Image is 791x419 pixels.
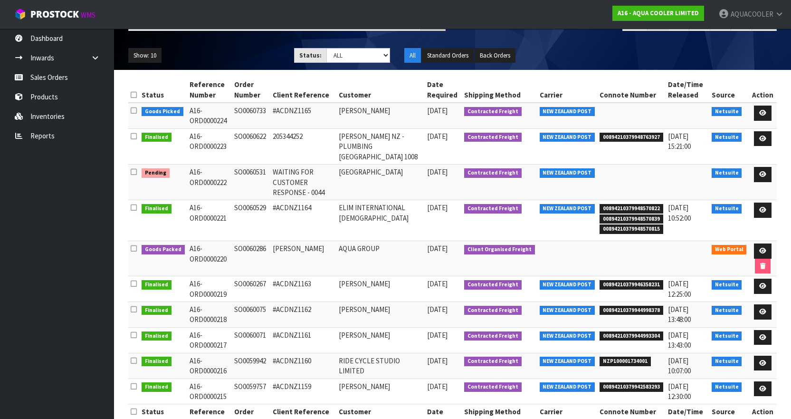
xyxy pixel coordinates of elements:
span: Goods Packed [142,245,185,254]
span: [DATE] [427,356,448,365]
span: [DATE] [427,203,448,212]
span: Contracted Freight [464,280,522,290]
td: WAITING FOR CUSTOMER RESPONSE - 0044 [270,165,336,200]
td: #ACDNZ1165 [270,103,336,128]
span: [DATE] 10:52:00 [668,203,691,222]
span: Web Portal [712,245,747,254]
span: Netsuite [712,306,742,315]
span: [DATE] 13:43:00 [668,331,691,350]
span: Netsuite [712,133,742,142]
span: [DATE] [427,106,448,115]
th: Connote Number [597,77,666,103]
td: A16-ORD0000224 [187,103,232,128]
span: NEW ZEALAND POST [540,133,595,142]
span: NEW ZEALAND POST [540,306,595,315]
th: Source [709,77,749,103]
td: #ACDNZ1159 [270,379,336,404]
span: Finalised [142,306,172,315]
span: [DATE] [427,132,448,141]
span: AQUACOOLER [731,10,773,19]
span: Finalised [142,357,172,366]
th: Customer [336,77,425,103]
span: 00894210379948570815 [600,224,663,234]
button: Back Orders [475,48,515,63]
th: Shipping Method [462,77,537,103]
td: [PERSON_NAME] [336,302,425,328]
span: 00894210379948570822 [600,204,663,214]
td: [PERSON_NAME] [270,241,336,276]
td: ELIM INTERNATIONAL [DEMOGRAPHIC_DATA] [336,200,425,241]
td: SO0060286 [232,241,270,276]
span: NEW ZEALAND POST [540,357,595,366]
span: [DATE] 12:30:00 [668,382,691,401]
span: Netsuite [712,382,742,392]
td: 205344252 [270,128,336,164]
img: cube-alt.png [14,8,26,20]
td: A16-ORD0000216 [187,353,232,379]
td: A16-ORD0000218 [187,302,232,328]
span: 00894210379944993304 [600,331,663,341]
span: Finalised [142,331,172,341]
span: Netsuite [712,331,742,341]
button: Show: 10 [128,48,162,63]
td: SO0060075 [232,302,270,328]
span: [DATE] [427,279,448,288]
span: NEW ZEALAND POST [540,382,595,392]
span: 00894210379948570839 [600,214,663,224]
td: #ACDNZ1163 [270,276,336,302]
td: SO0059942 [232,353,270,379]
th: Carrier [537,77,598,103]
span: NEW ZEALAND POST [540,280,595,290]
span: [DATE] 12:25:00 [668,279,691,298]
td: AQUA GROUP [336,241,425,276]
td: #ACDNZ1160 [270,353,336,379]
small: WMS [81,10,95,19]
span: Contracted Freight [464,331,522,341]
span: NEW ZEALAND POST [540,204,595,214]
button: Standard Orders [422,48,474,63]
th: Client Reference [270,77,336,103]
span: Contracted Freight [464,168,522,178]
span: 00894210379948763927 [600,133,663,142]
td: SO0060622 [232,128,270,164]
td: SO0060267 [232,276,270,302]
td: A16-ORD0000220 [187,241,232,276]
span: NEW ZEALAND POST [540,107,595,117]
span: [DATE] [427,244,448,253]
span: Netsuite [712,107,742,117]
td: SO0060531 [232,165,270,200]
span: Netsuite [712,168,742,178]
span: Netsuite [712,357,742,366]
span: 00894210379946358231 [600,280,663,290]
th: Date/Time Released [666,77,709,103]
span: Contracted Freight [464,107,522,117]
span: NZP100001734001 [600,357,651,366]
td: [PERSON_NAME] [336,327,425,353]
td: #ACDNZ1164 [270,200,336,241]
span: Finalised [142,133,172,142]
td: [PERSON_NAME] NZ - PLUMBING [GEOGRAPHIC_DATA] 1008 [336,128,425,164]
span: Contracted Freight [464,357,522,366]
span: [DATE] 10:07:00 [668,356,691,375]
td: [PERSON_NAME] [336,103,425,128]
th: Order Number [232,77,270,103]
span: [DATE] [427,167,448,176]
td: A16-ORD0000223 [187,128,232,164]
span: Pending [142,168,170,178]
span: 00894210379942583293 [600,382,663,392]
span: Contracted Freight [464,382,522,392]
td: A16-ORD0000219 [187,276,232,302]
span: Netsuite [712,280,742,290]
span: [DATE] 13:48:00 [668,305,691,324]
strong: Status: [299,51,322,59]
td: [PERSON_NAME] [336,276,425,302]
td: #ACDNZ1162 [270,302,336,328]
td: SO0060071 [232,327,270,353]
td: [PERSON_NAME] [336,379,425,404]
td: A16-ORD0000222 [187,165,232,200]
th: Status [139,77,187,103]
strong: A16 - AQUA COOLER LIMITED [618,9,699,17]
span: Finalised [142,204,172,214]
span: ProStock [30,8,79,20]
span: Contracted Freight [464,306,522,315]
